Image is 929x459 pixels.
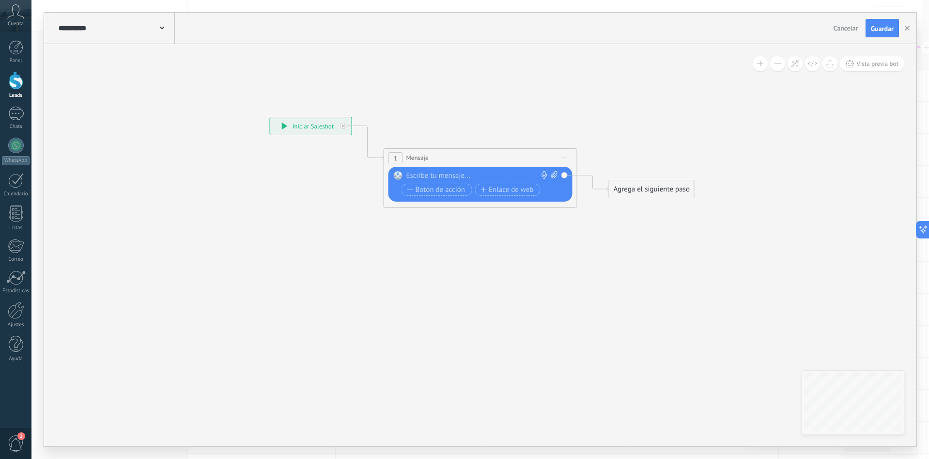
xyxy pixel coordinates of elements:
div: Listas [2,225,30,231]
span: Enlace de web [480,186,533,194]
div: Panel [2,58,30,64]
span: 1 [17,432,25,440]
span: Guardar [871,25,894,32]
div: Estadísticas [2,288,30,294]
span: Cuenta [8,21,24,27]
button: Botón de acción [402,184,472,196]
button: Vista previa bot [840,56,904,71]
button: Cancelar [830,21,862,35]
span: Mensaje [406,153,429,162]
span: Cancelar [834,24,858,32]
div: Agrega el siguiente paso [609,181,694,197]
button: Enlace de web [475,184,540,196]
button: Guardar [866,19,899,37]
span: Botón de acción [407,186,465,194]
div: Ajustes [2,322,30,328]
span: 1 [394,154,397,162]
div: Chats [2,124,30,130]
div: Iniciar Salesbot [270,117,352,135]
div: WhatsApp [2,156,30,165]
div: Leads [2,93,30,99]
div: Ayuda [2,356,30,362]
div: Calendario [2,191,30,197]
span: Vista previa bot [856,60,898,68]
div: Correo [2,256,30,263]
